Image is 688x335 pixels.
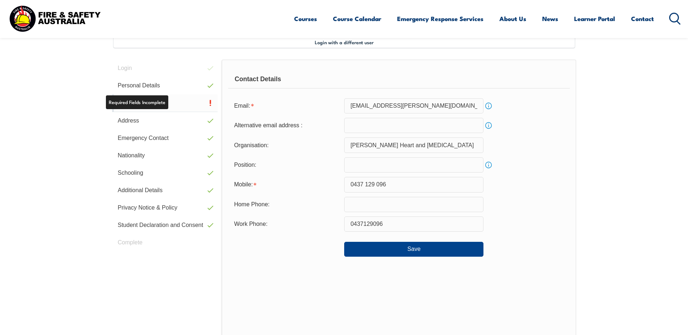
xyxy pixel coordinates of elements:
[344,216,483,232] input: Phone numbers must be numeric, 10 characters and contain no spaces.
[228,198,344,211] div: Home Phone:
[112,129,218,147] a: Emergency Contact
[344,177,483,192] input: Mobile numbers must be numeric, 10 characters and contain no spaces.
[112,112,218,129] a: Address
[483,101,494,111] a: Info
[228,158,344,172] div: Position:
[333,9,381,28] a: Course Calendar
[483,120,494,131] a: Info
[397,9,483,28] a: Emergency Response Services
[344,197,483,212] input: Phone numbers must be numeric, 10 characters and contain no spaces.
[228,99,344,113] div: Email is required.
[112,147,218,164] a: Nationality
[112,164,218,182] a: Schooling
[631,9,654,28] a: Contact
[483,160,494,170] a: Info
[228,70,569,88] div: Contact Details
[542,9,558,28] a: News
[315,39,374,45] span: Login with a different user
[228,217,344,231] div: Work Phone:
[228,178,344,191] div: Mobile is required.
[112,77,218,94] a: Personal Details
[112,216,218,234] a: Student Declaration and Consent
[294,9,317,28] a: Courses
[228,138,344,152] div: Organisation:
[112,94,218,112] a: Contact Details
[112,182,218,199] a: Additional Details
[112,199,218,216] a: Privacy Notice & Policy
[574,9,615,28] a: Learner Portal
[228,119,344,132] div: Alternative email address :
[499,9,526,28] a: About Us
[344,242,483,256] button: Save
